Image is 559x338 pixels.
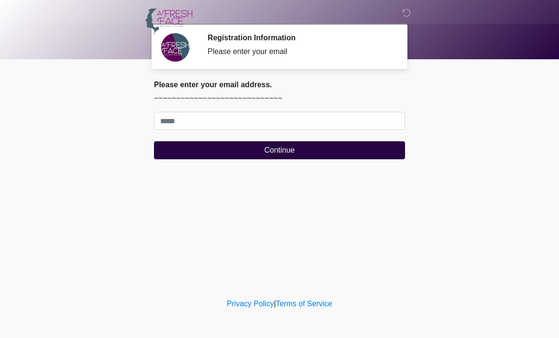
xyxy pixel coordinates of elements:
a: Terms of Service [276,300,332,308]
a: Privacy Policy [227,300,274,308]
img: Agent Avatar [161,33,189,62]
img: A Fresh Face Aesthetics Inc Logo [144,7,193,36]
button: Continue [154,141,405,159]
h2: Please enter your email address. [154,80,405,89]
a: | [274,300,276,308]
p: ~~~~~~~~~~~~~~~~~~~~~~~~~~~~~ [154,93,405,104]
div: Please enter your email [207,46,391,57]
